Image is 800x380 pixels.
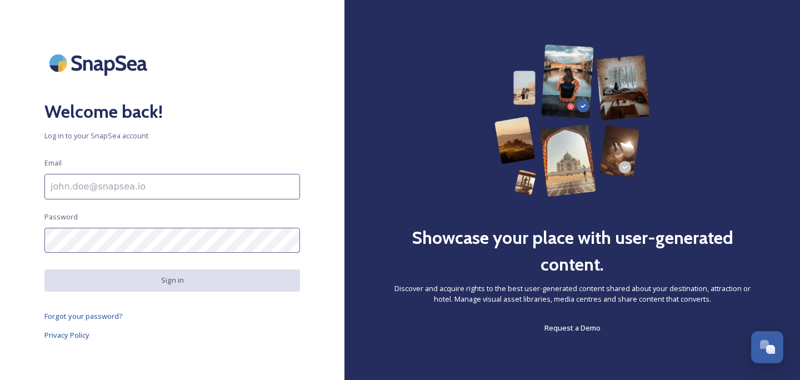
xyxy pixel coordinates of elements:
span: Password [44,212,78,222]
a: Request a Demo [544,321,601,334]
h2: Welcome back! [44,98,300,125]
a: Forgot your password? [44,309,300,323]
input: john.doe@snapsea.io [44,174,300,199]
img: SnapSea Logo [44,44,156,82]
img: 63b42ca75bacad526042e722_Group%20154-p-800.png [494,44,649,197]
button: Open Chat [751,331,783,363]
a: Privacy Policy [44,328,300,342]
span: Request a Demo [544,323,601,333]
span: Email [44,158,62,168]
h2: Showcase your place with user-generated content. [389,224,756,278]
span: Forgot your password? [44,311,123,321]
button: Sign in [44,269,300,291]
span: Privacy Policy [44,330,89,340]
span: Discover and acquire rights to the best user-generated content shared about your destination, att... [389,283,756,304]
span: Log in to your SnapSea account [44,131,300,141]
